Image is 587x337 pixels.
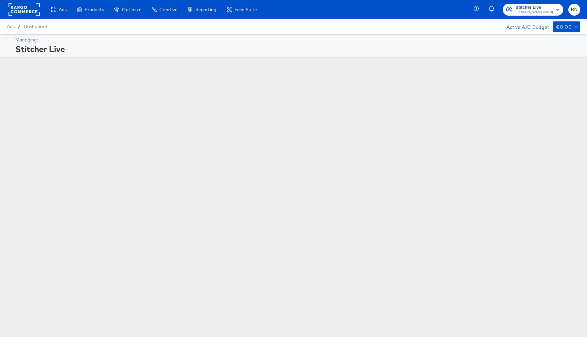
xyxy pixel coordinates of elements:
a: Dashboard [24,24,47,29]
span: Creative [159,7,177,12]
div: Active A/C Budget [499,21,549,32]
div: €0.00 [556,23,572,31]
span: Products [85,7,104,12]
span: Reporting [195,7,216,12]
div: Stitcher Live [15,43,579,55]
span: Ads [7,24,15,29]
span: RN [571,6,577,14]
button: Stitcher Live[PERSON_NAME] Testing [503,4,563,16]
div: Managing: [15,37,579,43]
button: RN [568,4,580,16]
span: / [15,24,24,29]
span: Feed Suite [234,7,257,12]
span: [PERSON_NAME] Testing [516,10,553,15]
span: Ads [59,7,67,12]
span: Optimize [122,7,141,12]
span: Stitcher Live [516,4,553,11]
button: €0.00 [553,21,580,32]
